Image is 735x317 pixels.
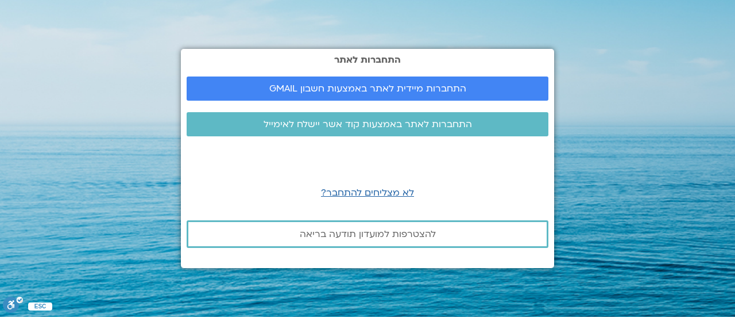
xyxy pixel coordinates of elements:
[187,55,548,65] h2: התחברות לאתר
[187,77,548,101] a: התחברות מיידית לאתר באמצעות חשבון GMAIL
[300,229,436,239] span: להצטרפות למועדון תודעה בריאה
[269,83,466,94] span: התחברות מיידית לאתר באמצעות חשבון GMAIL
[187,220,548,248] a: להצטרפות למועדון תודעה בריאה
[264,119,472,129] span: התחברות לאתר באמצעות קוד אשר יישלח לאימייל
[321,186,414,199] a: לא מצליחים להתחבר?
[187,112,548,136] a: התחברות לאתר באמצעות קוד אשר יישלח לאימייל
